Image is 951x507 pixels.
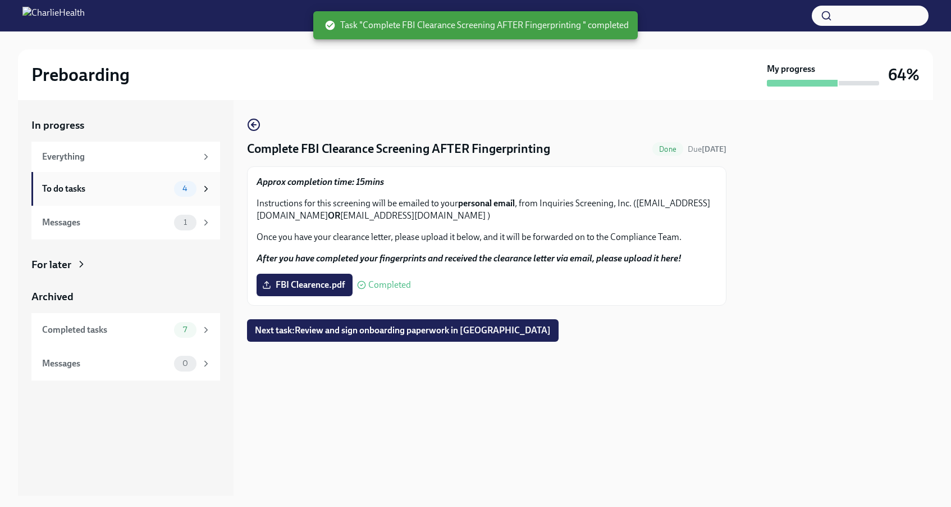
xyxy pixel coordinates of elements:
[176,359,195,368] span: 0
[42,216,170,229] div: Messages
[247,319,559,342] button: Next task:Review and sign onboarding paperwork in [GEOGRAPHIC_DATA]
[257,197,717,222] p: Instructions for this screening will be emailed to your , from Inquiries Screening, Inc. ([EMAIL_...
[31,172,220,206] a: To do tasks4
[767,63,815,75] strong: My progress
[42,183,170,195] div: To do tasks
[177,218,194,227] span: 1
[257,231,717,243] p: Once you have your clearance letter, please upload it below, and it will be forwarded on to the C...
[888,65,920,85] h3: 64%
[176,325,194,334] span: 7
[42,151,196,163] div: Everything
[368,280,411,289] span: Completed
[688,144,726,155] span: September 29th, 2025 09:00
[31,118,220,133] a: In progress
[257,274,353,296] label: FBI Clearence.pdf
[324,19,629,31] span: Task "Complete FBI Clearance Screening AFTER Fingerprinting " completed
[31,347,220,381] a: Messages0
[31,64,130,86] h2: Preboarding
[688,144,726,154] span: Due
[42,324,170,336] div: Completed tasks
[257,253,682,264] strong: After you have completed your fingerprints and received the clearance letter via email, please up...
[31,257,71,272] div: For later
[31,142,220,172] a: Everything
[257,176,384,187] strong: Approx completion time: 15mins
[31,257,220,272] a: For later
[264,279,345,291] span: FBI Clearence.pdf
[255,325,551,336] span: Next task : Review and sign onboarding paperwork in [GEOGRAPHIC_DATA]
[31,313,220,347] a: Completed tasks7
[42,357,170,370] div: Messages
[176,184,194,193] span: 4
[702,144,726,154] strong: [DATE]
[31,289,220,304] a: Archived
[247,141,550,157] h4: Complete FBI Clearance Screening AFTER Fingerprinting
[458,198,515,209] strong: personal email
[328,210,340,221] strong: OR
[22,7,85,25] img: CharlieHealth
[652,145,683,153] span: Done
[31,206,220,239] a: Messages1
